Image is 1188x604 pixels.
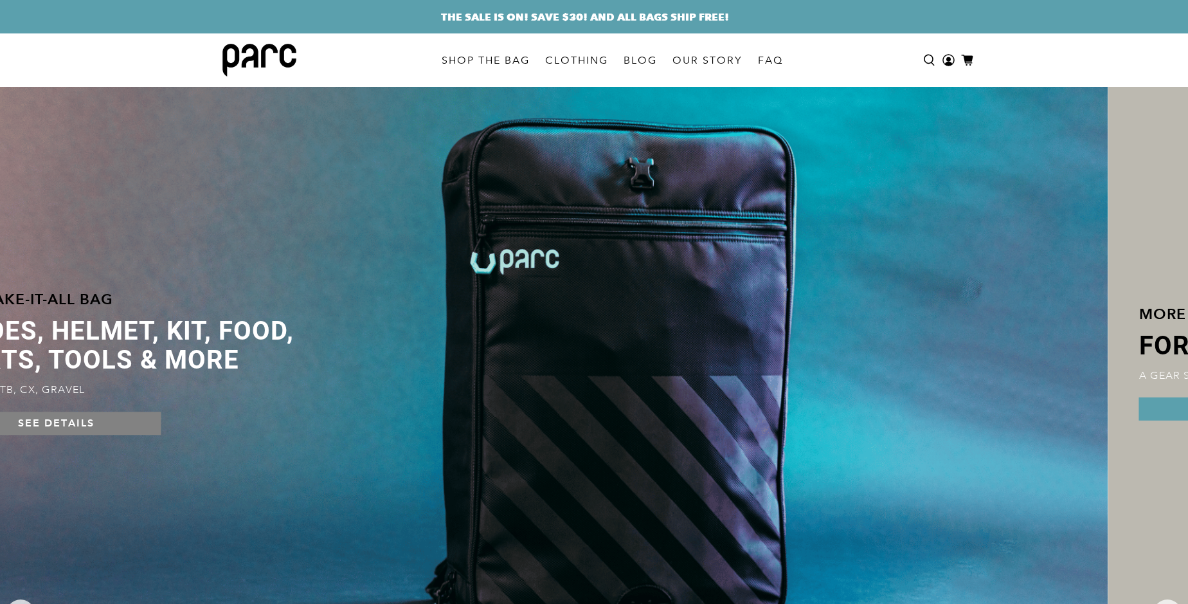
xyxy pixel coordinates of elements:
img: parc bag logo [222,44,296,77]
a: THE SALE IS ON! SAVE $30! AND ALL BAGS SHIP FREE! [441,9,729,24]
a: CLOTHING [537,42,616,78]
a: BLOG [616,42,665,78]
a: SHOP THE BAG [434,42,537,78]
a: OUR STORY [665,42,750,78]
nav: main navigation [434,33,791,87]
a: FAQ [750,42,791,78]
